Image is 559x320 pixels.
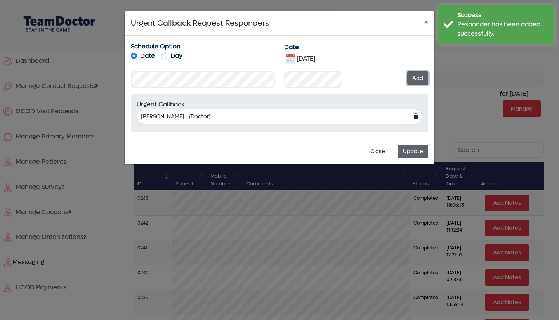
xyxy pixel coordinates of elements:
h6: [DATE] [284,53,428,65]
i: Date [140,52,155,60]
i: Day [170,52,182,60]
a: Delete [413,112,418,121]
span: × [424,16,428,28]
label: Schedule Option [131,42,181,51]
button: Add [407,71,428,85]
input: Date [131,53,137,59]
div: Urgent Callback [137,100,422,109]
div: [PERSON_NAME] - (Doctor) [137,109,422,124]
button: Update [398,145,428,158]
button: Close [418,11,434,33]
input: Day [161,53,167,59]
img: ... [284,53,297,65]
h5: Urgent Callback Request Responders [131,17,269,29]
div: Responder has been added successfully. [457,20,549,38]
label: Date [284,43,299,52]
button: Close [358,145,398,157]
div: Success [457,10,549,20]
